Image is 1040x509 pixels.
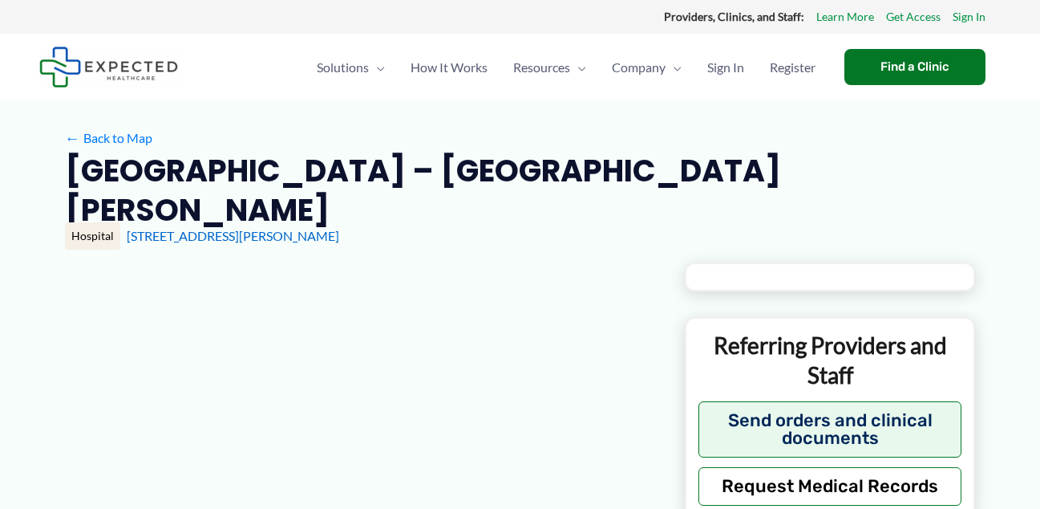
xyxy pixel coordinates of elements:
nav: Primary Site Navigation [304,39,828,96]
span: Register [770,39,815,96]
div: Hospital [65,222,120,250]
button: Send orders and clinical documents [698,401,962,458]
span: Menu Toggle [369,39,385,96]
a: How It Works [398,39,500,96]
span: Menu Toggle [666,39,682,96]
strong: Providers, Clinics, and Staff: [664,10,804,23]
button: Request Medical Records [698,467,962,506]
a: Sign In [953,6,985,27]
a: SolutionsMenu Toggle [304,39,398,96]
a: Learn More [816,6,874,27]
span: ← [65,130,80,145]
a: CompanyMenu Toggle [599,39,694,96]
a: Sign In [694,39,757,96]
span: Company [612,39,666,96]
a: Get Access [886,6,941,27]
p: Referring Providers and Staff [698,331,962,389]
span: Solutions [317,39,369,96]
img: Expected Healthcare Logo - side, dark font, small [39,47,178,88]
span: Sign In [707,39,744,96]
span: How It Works [411,39,488,96]
a: [STREET_ADDRESS][PERSON_NAME] [127,228,339,243]
h2: [GEOGRAPHIC_DATA] – [GEOGRAPHIC_DATA][PERSON_NAME] [65,151,963,230]
a: ←Back to Map [65,126,152,150]
a: Find a Clinic [844,49,985,85]
a: Register [757,39,828,96]
span: Menu Toggle [570,39,586,96]
span: Resources [513,39,570,96]
a: ResourcesMenu Toggle [500,39,599,96]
